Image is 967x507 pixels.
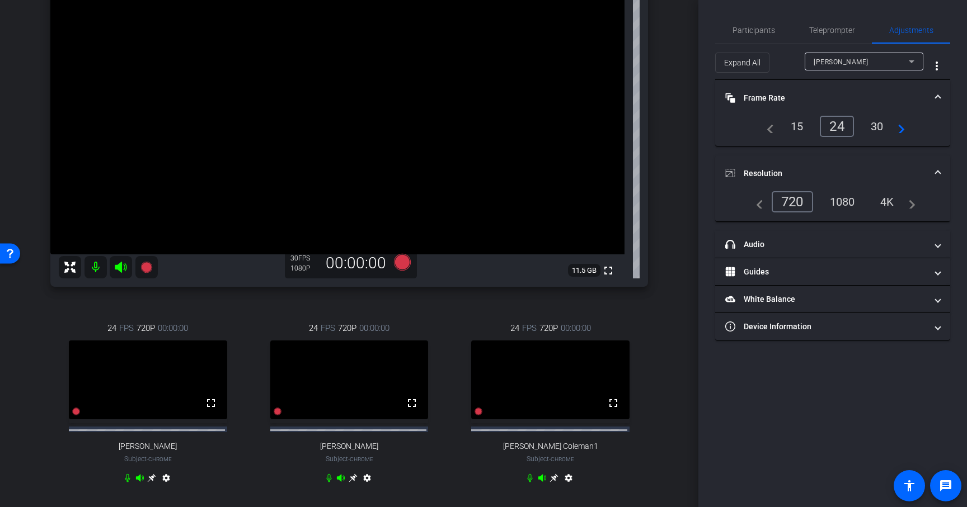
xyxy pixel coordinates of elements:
[119,322,134,334] span: FPS
[822,192,863,211] div: 1080
[733,26,775,34] span: Participants
[204,396,218,410] mat-icon: fullscreen
[891,120,905,133] mat-icon: navigate_next
[930,59,943,73] mat-icon: more_vert
[405,396,419,410] mat-icon: fullscreen
[715,191,950,221] div: Resolution
[359,322,389,334] span: 00:00:00
[725,168,927,179] mat-panel-title: Resolution
[715,53,769,73] button: Expand All
[923,53,950,79] button: More Options for Adjustments Panel
[148,456,172,462] span: Chrome
[902,195,916,209] mat-icon: navigate_next
[715,80,950,116] mat-expansion-panel-header: Frame Rate
[298,254,310,262] span: FPS
[562,473,575,487] mat-icon: settings
[725,293,927,305] mat-panel-title: White Balance
[809,26,855,34] span: Teleprompter
[872,192,903,211] div: 4K
[124,454,172,464] span: Subject
[568,264,600,277] span: 11.5 GB
[539,322,558,334] span: 720P
[360,473,374,487] mat-icon: settings
[551,456,574,462] span: Chrome
[750,195,763,209] mat-icon: navigate_before
[348,455,350,463] span: -
[782,117,812,136] div: 15
[309,322,318,334] span: 24
[318,254,393,273] div: 00:00:00
[549,455,551,463] span: -
[527,454,574,464] span: Subject
[715,286,950,312] mat-expansion-panel-header: White Balance
[862,117,892,136] div: 30
[725,92,927,104] mat-panel-title: Frame Rate
[320,442,378,451] span: [PERSON_NAME]
[715,258,950,285] mat-expansion-panel-header: Guides
[522,322,537,334] span: FPS
[107,322,116,334] span: 24
[772,191,813,212] div: 720
[814,58,869,66] span: [PERSON_NAME]
[159,473,173,487] mat-icon: settings
[290,254,318,263] div: 30
[889,26,933,34] span: Adjustments
[715,116,950,146] div: Frame Rate
[290,264,318,273] div: 1080P
[137,322,155,334] span: 720P
[939,479,952,492] mat-icon: message
[561,322,591,334] span: 00:00:00
[350,456,373,462] span: Chrome
[510,322,519,334] span: 24
[607,396,620,410] mat-icon: fullscreen
[321,322,335,334] span: FPS
[725,321,927,333] mat-panel-title: Device Information
[158,322,188,334] span: 00:00:00
[503,442,598,451] span: [PERSON_NAME] Coleman1
[715,231,950,258] mat-expansion-panel-header: Audio
[724,52,761,73] span: Expand All
[820,116,854,137] div: 24
[602,264,615,277] mat-icon: fullscreen
[338,322,356,334] span: 720P
[903,479,916,492] mat-icon: accessibility
[326,454,373,464] span: Subject
[715,313,950,340] mat-expansion-panel-header: Device Information
[725,239,927,250] mat-panel-title: Audio
[147,455,148,463] span: -
[119,442,177,451] span: [PERSON_NAME]
[725,266,927,278] mat-panel-title: Guides
[715,155,950,191] mat-expansion-panel-header: Resolution
[761,120,774,133] mat-icon: navigate_before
